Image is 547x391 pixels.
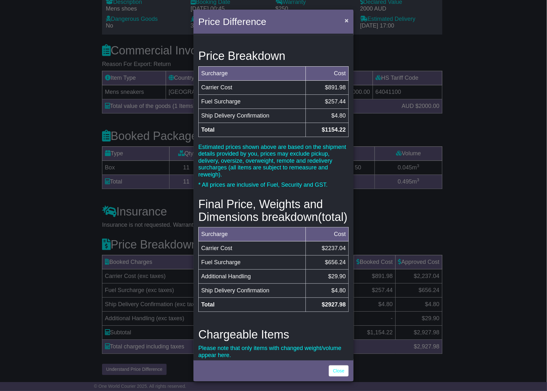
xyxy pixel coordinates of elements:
td: $4.80 [305,109,348,123]
p: Please note that only items with changed weight/volume appear here. [198,345,349,359]
td: Carrier Cost [199,80,306,94]
td: $891.98 [305,80,348,94]
span: × [345,17,349,24]
a: Close [329,365,349,377]
td: Surcharge [199,227,306,241]
td: Carrier Cost [199,241,306,256]
button: Close [342,14,352,27]
td: Total [199,123,306,137]
td: $29.90 [305,270,348,284]
p: Estimated prices shown above are based on the shipment details provided by you, prices may exclud... [198,144,349,178]
td: $257.44 [305,94,348,109]
td: $1154.22 [305,123,348,137]
h4: Price Difference [198,14,266,29]
td: $656.24 [305,256,348,270]
td: Cost [305,66,348,80]
td: Ship Delivery Confirmation [199,109,306,123]
td: Additional Handling [199,270,306,284]
td: Ship Delivery Confirmation [199,284,306,298]
h3: Final Price, Weights and Dimensions breakdown(total) [198,198,349,223]
td: $2237.04 [305,241,348,256]
td: Cost [305,227,348,241]
p: * All prices are inclusive of Fuel, Security and GST. [198,182,349,189]
td: $2927.98 [305,298,348,312]
td: $4.80 [305,284,348,298]
td: Surcharge [199,66,306,80]
h3: Price Breakdown [198,50,349,62]
td: Total [199,298,306,312]
h3: Chargeable Items [198,328,349,341]
td: Fuel Surcharge [199,94,306,109]
td: Fuel Surcharge [199,256,306,270]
